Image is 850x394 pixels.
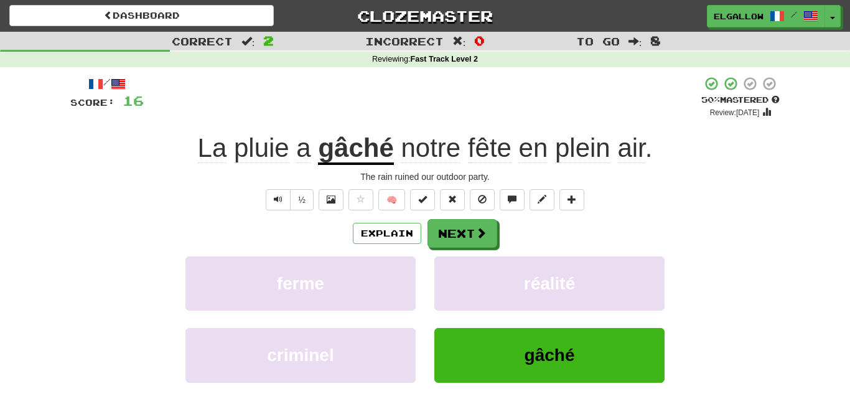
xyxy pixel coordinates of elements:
span: notre [401,133,460,163]
button: Explain [353,223,421,244]
u: gâché [318,133,393,165]
a: Dashboard [9,5,274,26]
span: fête [468,133,511,163]
span: : [628,36,642,47]
button: Favorite sentence (alt+f) [348,189,373,210]
span: plein [555,133,610,163]
button: Set this sentence to 100% Mastered (alt+m) [410,189,435,210]
a: elgallow / [707,5,825,27]
span: criminel [267,345,334,365]
button: Play sentence audio (ctl+space) [266,189,291,210]
span: en [519,133,548,163]
button: criminel [185,328,416,382]
button: Discuss sentence (alt+u) [500,189,525,210]
div: The rain ruined our outdoor party. [70,171,780,183]
span: 50 % [701,95,720,105]
button: ferme [185,256,416,311]
span: 8 [650,33,661,48]
span: Correct [172,35,233,47]
span: Incorrect [365,35,444,47]
span: . [394,133,653,163]
button: 🧠 [378,189,405,210]
div: Mastered [701,95,780,106]
span: : [241,36,255,47]
span: air [617,133,645,163]
button: Next [427,219,497,248]
button: réalité [434,256,665,311]
span: 2 [263,33,274,48]
button: Ignore sentence (alt+i) [470,189,495,210]
button: Show image (alt+x) [319,189,343,210]
button: ½ [290,189,314,210]
span: Score: [70,97,115,108]
span: : [452,36,466,47]
span: elgallow [714,11,764,22]
span: réalité [524,274,576,293]
button: Edit sentence (alt+d) [530,189,554,210]
span: La [198,133,227,163]
span: 0 [474,33,485,48]
div: / [70,76,144,91]
div: Text-to-speech controls [263,189,314,210]
span: / [791,10,797,19]
span: ferme [277,274,324,293]
span: To go [576,35,620,47]
span: a [296,133,311,163]
span: gâché [525,345,575,365]
button: gâché [434,328,665,382]
button: Reset to 0% Mastered (alt+r) [440,189,465,210]
a: Clozemaster [292,5,557,27]
span: pluie [234,133,289,163]
button: Add to collection (alt+a) [559,189,584,210]
span: 16 [123,93,144,108]
strong: Fast Track Level 2 [411,55,479,63]
small: Review: [DATE] [710,108,760,117]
